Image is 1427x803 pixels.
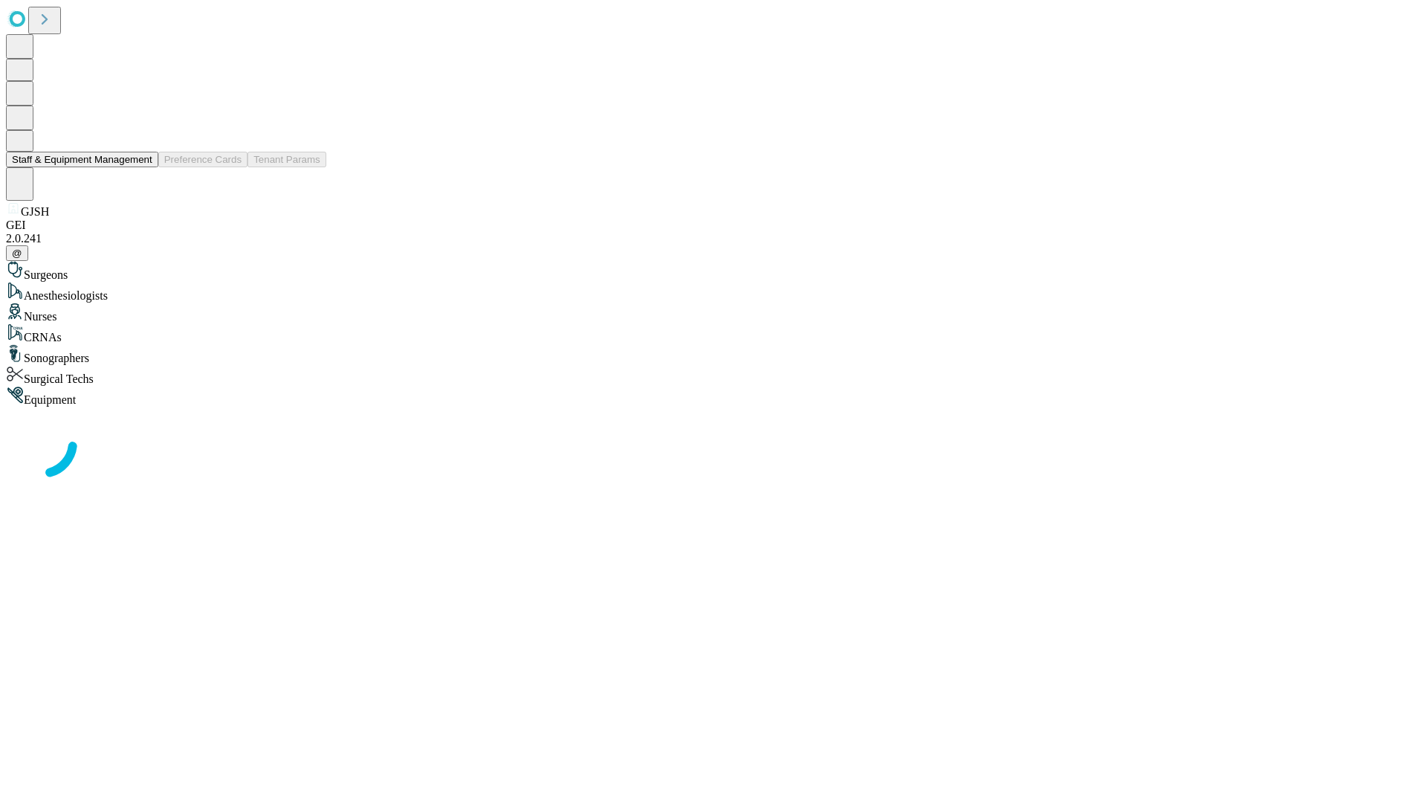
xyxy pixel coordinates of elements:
[247,152,326,167] button: Tenant Params
[6,282,1421,303] div: Anesthesiologists
[21,205,49,218] span: GJSH
[6,232,1421,245] div: 2.0.241
[6,303,1421,323] div: Nurses
[6,365,1421,386] div: Surgical Techs
[6,219,1421,232] div: GEI
[6,344,1421,365] div: Sonographers
[6,152,158,167] button: Staff & Equipment Management
[158,152,247,167] button: Preference Cards
[6,245,28,261] button: @
[12,248,22,259] span: @
[6,323,1421,344] div: CRNAs
[6,261,1421,282] div: Surgeons
[6,386,1421,407] div: Equipment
